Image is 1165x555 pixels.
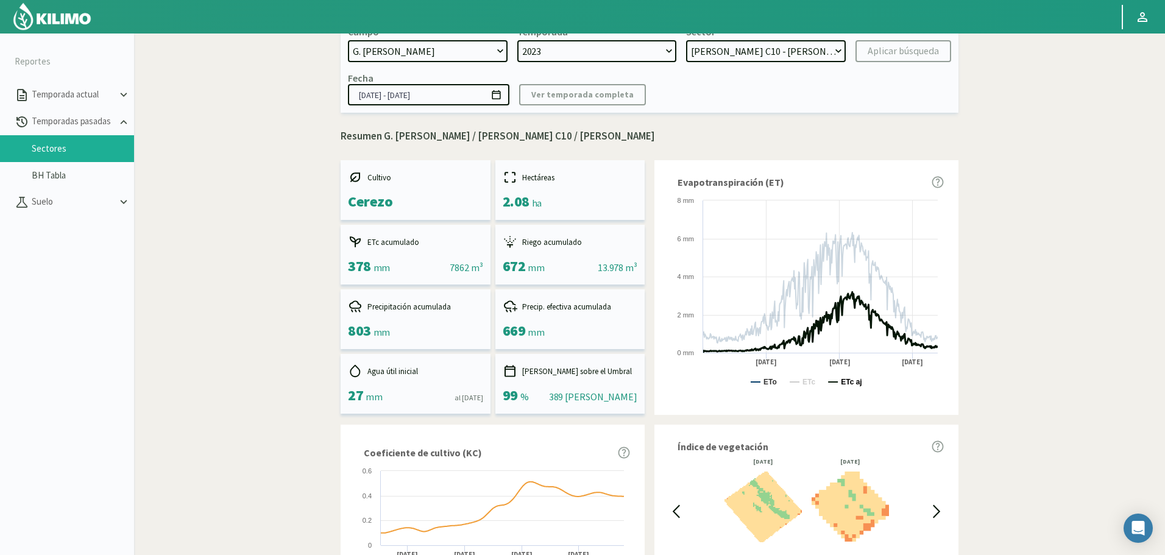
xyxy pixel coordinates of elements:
[366,391,382,403] span: mm
[495,354,645,414] kil-mini-card: report-summary-cards.DAYS_ABOVE_THRESHOLD
[341,129,958,144] p: Resumen G. [PERSON_NAME] / [PERSON_NAME] C10 / [PERSON_NAME]
[368,542,372,549] text: 0
[724,465,802,548] img: 4369c38d-7fda-4375-912a-de817e1afc21_-_planet_-_2024-05-17.png
[598,260,637,275] div: 13.978 m³
[450,260,483,275] div: 7862 m³
[364,445,481,460] span: Coeficiente de cultivo (KC)
[363,492,372,500] text: 0.4
[841,378,862,386] text: ETc aj
[1124,514,1153,543] div: Open Intercom Messenger
[29,115,117,129] p: Temporadas pasadas
[348,235,483,249] div: ETc acumulado
[374,261,390,274] span: mm
[348,364,483,378] div: Agua útil inicial
[495,160,645,220] kil-mini-card: report-summary-cards.HECTARES
[812,465,889,548] img: 4369c38d-7fda-4375-912a-de817e1afc21_-_sentinel_-_2024-05-17.png
[678,175,784,189] span: Evapotranspiración (ET)
[678,273,695,280] text: 4 mm
[12,2,92,31] img: Kilimo
[495,289,645,349] kil-mini-card: report-summary-cards.ACCUMULATED_EFFECTIVE_PRECIPITATION
[348,192,392,211] span: Cerezo
[724,459,802,465] div: [DATE]
[341,289,490,349] kil-mini-card: report-summary-cards.ACCUMULATED_PRECIPITATION
[503,192,529,211] span: 2.08
[528,326,544,338] span: mm
[528,261,544,274] span: mm
[678,235,695,242] text: 6 mm
[32,170,134,181] a: BH Tabla
[503,235,638,249] div: Riego acumulado
[520,391,529,403] span: %
[549,389,637,404] div: 389 [PERSON_NAME]
[532,197,542,209] span: ha
[756,358,777,367] text: [DATE]
[348,170,483,185] div: Cultivo
[678,349,695,356] text: 0 mm
[503,321,526,340] span: 669
[802,378,815,386] text: ETc
[812,459,889,465] div: [DATE]
[29,195,117,209] p: Suelo
[503,256,526,275] span: 672
[678,439,768,454] span: Índice de vegetación
[363,467,372,475] text: 0.6
[374,326,390,338] span: mm
[503,386,518,405] span: 99
[348,256,371,275] span: 378
[902,358,923,367] text: [DATE]
[503,364,638,378] div: [PERSON_NAME] sobre el Umbral
[341,354,490,414] kil-mini-card: report-summary-cards.INITIAL_USEFUL_WATER
[829,358,851,367] text: [DATE]
[495,225,645,285] kil-mini-card: report-summary-cards.ACCUMULATED_IRRIGATION
[348,321,371,340] span: 803
[348,72,374,84] div: Fecha
[29,88,117,102] p: Temporada actual
[348,299,483,314] div: Precipitación acumulada
[503,170,638,185] div: Hectáreas
[678,197,695,204] text: 8 mm
[363,517,372,524] text: 0.2
[341,225,490,285] kil-mini-card: report-summary-cards.ACCUMULATED_ETC
[32,143,134,154] a: Sectores
[341,160,490,220] kil-mini-card: report-summary-cards.CROP
[678,311,695,319] text: 2 mm
[763,378,777,386] text: ETo
[455,392,483,403] div: al [DATE]
[348,84,509,105] input: dd/mm/yyyy - dd/mm/yyyy
[348,386,363,405] span: 27
[503,299,638,314] div: Precip. efectiva acumulada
